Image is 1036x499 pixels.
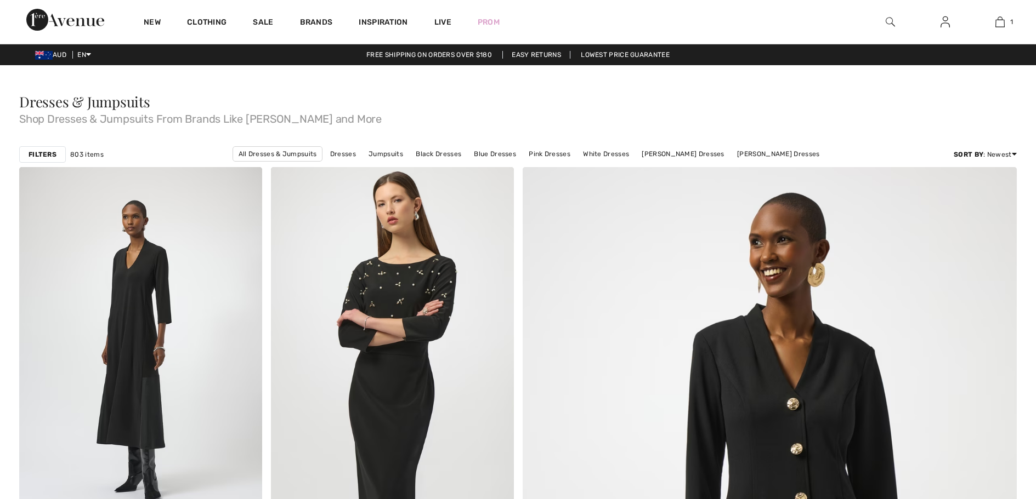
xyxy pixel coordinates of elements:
[478,16,500,28] a: Prom
[29,150,56,159] strong: Filters
[732,147,825,161] a: [PERSON_NAME] Dresses
[954,151,983,158] strong: Sort By
[468,147,522,161] a: Blue Dresses
[434,16,451,28] a: Live
[363,147,409,161] a: Jumpsuits
[995,15,1005,28] img: My Bag
[26,9,104,31] img: 1ère Avenue
[966,417,1025,444] iframe: Opens a widget where you can chat to one of our agents
[886,15,895,28] img: search the website
[359,18,407,29] span: Inspiration
[954,150,1017,159] div: : Newest
[233,146,323,162] a: All Dresses & Jumpsuits
[35,51,53,60] img: Australian Dollar
[636,147,729,161] a: [PERSON_NAME] Dresses
[502,51,570,59] a: Easy Returns
[973,15,1027,28] a: 1
[253,18,273,29] a: Sale
[1010,17,1013,27] span: 1
[578,147,635,161] a: White Dresses
[325,147,361,161] a: Dresses
[932,15,959,29] a: Sign In
[410,147,467,161] a: Black Dresses
[144,18,161,29] a: New
[572,51,678,59] a: Lowest Price Guarantee
[300,18,333,29] a: Brands
[358,51,501,59] a: Free shipping on orders over $180
[35,51,71,59] span: AUD
[523,147,576,161] a: Pink Dresses
[187,18,227,29] a: Clothing
[19,109,1017,124] span: Shop Dresses & Jumpsuits From Brands Like [PERSON_NAME] and More
[941,15,950,28] img: My Info
[77,51,91,59] span: EN
[70,150,104,159] span: 803 items
[19,92,150,111] span: Dresses & Jumpsuits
